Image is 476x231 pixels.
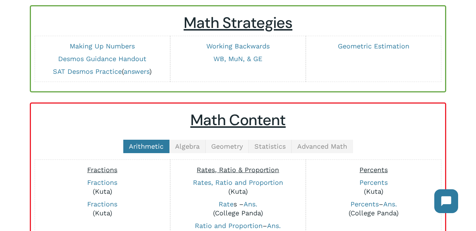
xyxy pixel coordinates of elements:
[53,67,122,75] a: SAT Desmos Practice
[87,166,117,174] span: Fractions
[190,110,286,130] u: Math Content
[292,140,353,153] a: Advanced Math
[129,142,164,150] span: Arithmetic
[249,140,292,153] a: Statistics
[174,200,302,218] p: s – (College Panda)
[58,55,146,63] a: Desmos Guidance Handout
[70,42,135,50] a: Making Up Numbers
[123,140,169,153] a: Arithmetic
[39,200,166,218] p: (Kuta)
[39,67,166,76] p: ( )
[175,142,200,150] span: Algebra
[195,222,263,230] a: Ratio and Proportion
[310,200,437,218] p: – (College Panda)
[383,200,397,208] a: Ans.
[267,222,281,230] a: Ans.
[206,42,270,50] a: Working Backwards
[297,142,347,150] span: Advanced Math
[206,140,249,153] a: Geometry
[359,166,388,174] span: Percents
[87,200,117,208] a: Fractions
[39,178,166,196] p: (Kuta)
[359,178,388,186] a: Percents
[310,178,437,196] p: (Kuta)
[213,55,262,63] a: WB, MuN, & GE
[350,200,379,208] a: Percents
[87,178,117,186] a: Fractions
[254,142,286,150] span: Statistics
[211,142,243,150] span: Geometry
[184,13,292,33] u: Math Strategies
[174,178,302,196] p: (Kuta)
[244,200,257,208] a: Ans.
[338,42,409,50] a: Geometric Estimation
[219,200,234,208] a: Rate
[193,178,283,186] a: Rates, Ratio and Proportion
[197,166,279,174] span: Rates, Ratio & Proportion
[169,140,206,153] a: Algebra
[427,182,466,221] iframe: Chatbot
[124,67,149,75] a: answers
